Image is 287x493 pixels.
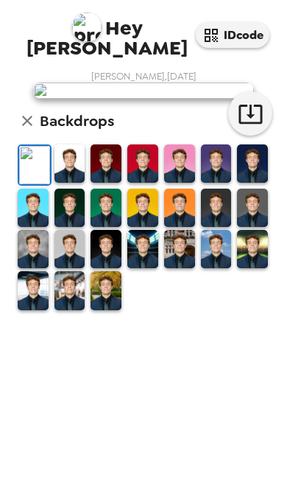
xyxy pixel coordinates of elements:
[33,83,254,99] img: user
[196,22,269,48] button: IDcode
[40,109,114,133] h6: Backdrops
[72,13,102,42] img: profile pic
[91,70,196,83] span: [PERSON_NAME] , [DATE]
[105,15,142,41] span: Hey
[19,146,50,184] img: Original
[18,5,196,57] span: [PERSON_NAME]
